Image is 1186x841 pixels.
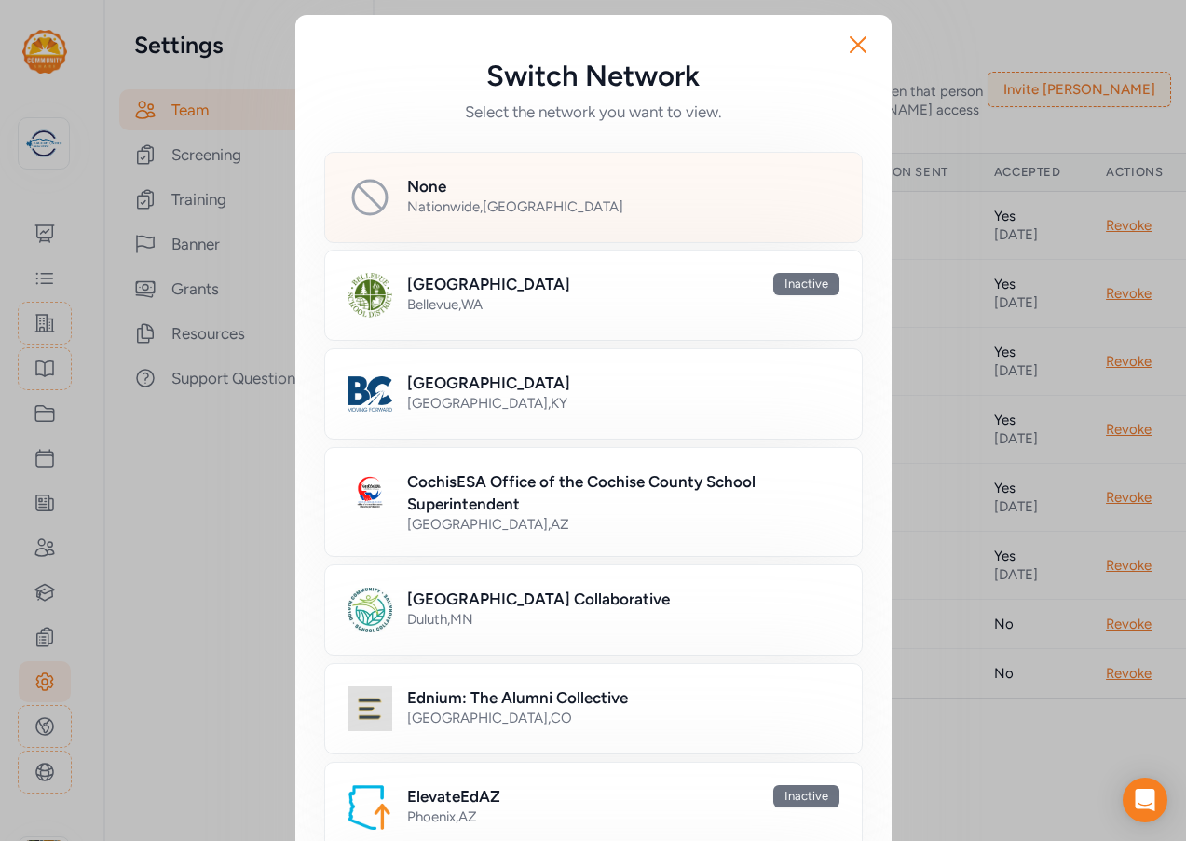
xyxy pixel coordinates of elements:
[773,273,839,295] div: Inactive
[407,470,839,515] h2: CochisESA Office of the Cochise County School Superintendent
[407,686,628,709] h2: Ednium: The Alumni Collective
[407,807,839,826] div: Phoenix , AZ
[348,470,392,515] img: Logo
[348,686,392,731] img: Logo
[325,101,862,123] span: Select the network you want to view.
[407,515,839,534] div: [GEOGRAPHIC_DATA] , AZ
[325,60,862,93] h5: Switch Network
[407,197,839,216] div: Nationwide , [GEOGRAPHIC_DATA]
[407,394,839,413] div: [GEOGRAPHIC_DATA] , KY
[773,785,839,807] div: Inactive
[407,175,446,197] h2: None
[348,273,392,318] img: Logo
[407,372,570,394] h2: [GEOGRAPHIC_DATA]
[348,372,392,416] img: Logo
[407,588,670,610] h2: [GEOGRAPHIC_DATA] Collaborative
[407,295,839,314] div: Bellevue , WA
[407,273,570,295] h2: [GEOGRAPHIC_DATA]
[407,785,500,807] h2: ElevateEdAZ
[1123,778,1167,822] div: Open Intercom Messenger
[348,785,392,830] img: Logo
[407,709,839,727] div: [GEOGRAPHIC_DATA] , CO
[348,588,392,632] img: Logo
[407,610,839,629] div: Duluth , MN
